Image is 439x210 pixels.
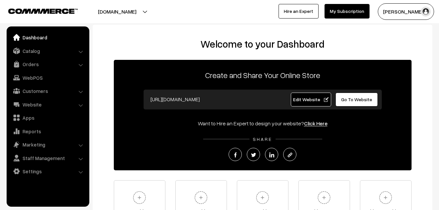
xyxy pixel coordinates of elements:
[8,152,87,164] a: Staff Management
[8,31,87,43] a: Dashboard
[8,72,87,84] a: WebPOS
[279,4,319,19] a: Hire an Expert
[8,9,78,14] img: COMMMERCE
[293,97,329,102] span: Edit Website
[253,189,272,207] img: plus.svg
[130,189,149,207] img: plus.svg
[8,165,87,177] a: Settings
[8,7,66,15] a: COMMMERCE
[8,112,87,124] a: Apps
[304,120,328,127] a: Click Here
[8,99,87,110] a: Website
[8,85,87,97] a: Customers
[421,7,431,17] img: user
[335,93,378,106] a: Go To Website
[249,136,276,142] span: SHARE
[325,4,370,19] a: My Subscription
[8,139,87,150] a: Marketing
[114,69,412,81] p: Create and Share Your Online Store
[8,58,87,70] a: Orders
[192,189,210,207] img: plus.svg
[376,189,395,207] img: plus.svg
[114,119,412,127] div: Want to Hire an Expert to design your website?
[291,93,331,106] a: Edit Website
[341,97,372,102] span: Go To Website
[378,3,434,20] button: [PERSON_NAME]
[99,38,426,50] h2: Welcome to your Dashboard
[75,3,159,20] button: [DOMAIN_NAME]
[315,189,333,207] img: plus.svg
[8,125,87,137] a: Reports
[8,45,87,57] a: Catalog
